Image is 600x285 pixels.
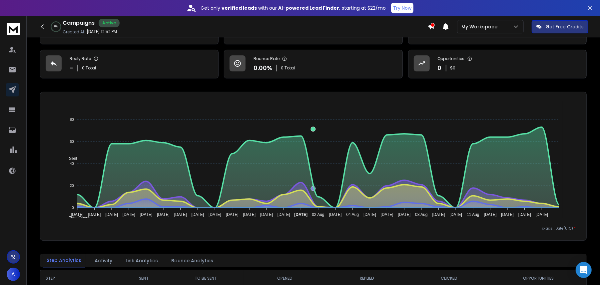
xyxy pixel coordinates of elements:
[7,268,20,281] button: A
[63,29,85,35] p: Created At:
[281,65,295,71] p: 0 Total
[546,23,584,30] p: Get Free Credits
[536,212,548,217] tspan: [DATE]
[192,212,204,217] tspan: [DATE]
[201,5,386,11] p: Get only with our starting at $22/mo
[432,212,445,217] tspan: [DATE]
[70,139,74,144] tspan: 60
[64,156,77,161] span: Sent
[393,5,411,11] p: Try Now
[391,3,413,13] button: Try Now
[88,212,101,217] tspan: [DATE]
[106,212,118,217] tspan: [DATE]
[484,212,497,217] tspan: [DATE]
[450,65,456,71] p: $ 0
[312,212,324,217] tspan: 02 Aug
[71,212,84,217] tspan: [DATE]
[209,212,222,217] tspan: [DATE]
[91,253,116,268] button: Activity
[438,63,442,73] p: 0
[157,212,170,217] tspan: [DATE]
[278,5,340,11] strong: AI-powered Lead Finder,
[7,23,20,35] img: logo
[501,212,514,217] tspan: [DATE]
[222,5,257,11] strong: verified leads
[54,25,58,29] p: 0 %
[295,212,308,217] tspan: [DATE]
[467,212,479,217] tspan: 11 Aug
[278,212,290,217] tspan: [DATE]
[174,212,187,217] tspan: [DATE]
[224,50,402,78] a: Bounce Rate0.00%0 Total
[408,50,587,78] a: Opportunities0$0
[70,162,74,166] tspan: 40
[99,19,120,27] div: Active
[415,212,428,217] tspan: 08 Aug
[363,212,376,217] tspan: [DATE]
[381,212,393,217] tspan: [DATE]
[254,56,280,61] p: Bounce Rate
[140,212,153,217] tspan: [DATE]
[40,50,219,78] a: Reply Rate-0 Total
[70,184,74,188] tspan: 20
[43,253,85,268] button: Step Analytics
[243,212,256,217] tspan: [DATE]
[576,262,592,278] div: Open Intercom Messenger
[63,19,95,27] h1: Campaigns
[261,212,273,217] tspan: [DATE]
[226,212,239,217] tspan: [DATE]
[461,23,500,30] p: My Workspace
[70,117,74,121] tspan: 80
[70,56,91,61] p: Reply Rate
[51,226,576,231] p: x-axis : Date(UTC)
[438,56,465,61] p: Opportunities
[64,216,90,220] span: Total Opens
[532,20,588,33] button: Get Free Credits
[346,212,359,217] tspan: 04 Aug
[254,63,272,73] p: 0.00 %
[123,212,135,217] tspan: [DATE]
[87,29,117,34] p: [DATE] 12:52 PM
[122,253,162,268] button: Link Analytics
[167,253,217,268] button: Bounce Analytics
[329,212,342,217] tspan: [DATE]
[82,65,96,71] p: 0 Total
[70,63,73,73] p: -
[398,212,411,217] tspan: [DATE]
[72,206,74,210] tspan: 0
[518,212,531,217] tspan: [DATE]
[450,212,462,217] tspan: [DATE]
